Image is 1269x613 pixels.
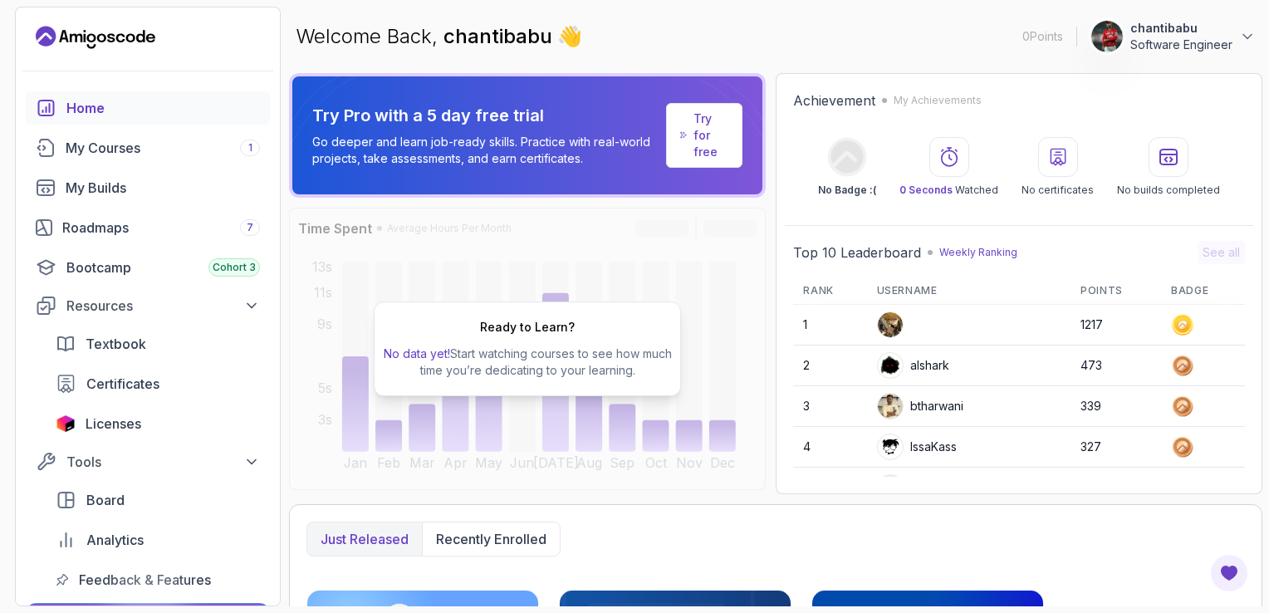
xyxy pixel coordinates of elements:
[422,522,560,556] button: Recently enrolled
[46,407,270,440] a: licenses
[899,184,953,196] span: 0 Seconds
[26,91,270,125] a: home
[1071,386,1161,427] td: 339
[867,277,1071,305] th: Username
[26,171,270,204] a: builds
[878,475,903,500] img: default monster avatar
[878,312,903,337] img: user profile image
[793,277,866,305] th: Rank
[793,468,866,508] td: 5
[1071,277,1161,305] th: Points
[1022,184,1094,197] p: No certificates
[296,23,582,50] p: Welcome Back,
[312,104,659,127] p: Try Pro with a 5 day free trial
[86,530,144,550] span: Analytics
[877,352,949,379] div: alshark
[66,296,260,316] div: Resources
[86,374,159,394] span: Certificates
[248,141,252,154] span: 1
[26,211,270,244] a: roadmaps
[321,529,409,549] p: Just released
[36,24,155,51] a: Landing page
[26,447,270,477] button: Tools
[66,138,260,158] div: My Courses
[899,184,998,197] p: Watched
[818,184,876,197] p: No Badge :(
[66,257,260,277] div: Bootcamp
[436,529,546,549] p: Recently enrolled
[1022,28,1063,45] p: 0 Points
[1117,184,1220,197] p: No builds completed
[312,134,659,167] p: Go deeper and learn job-ready skills. Practice with real-world projects, take assessments, and ea...
[443,24,557,48] span: chantibabu
[46,327,270,360] a: textbook
[66,98,260,118] div: Home
[1071,427,1161,468] td: 327
[878,353,903,378] img: user profile image
[46,563,270,596] a: feedback
[666,103,742,168] a: Try for free
[1071,468,1161,508] td: 292
[79,570,211,590] span: Feedback & Features
[1071,346,1161,386] td: 473
[878,394,903,419] img: user profile image
[878,434,903,459] img: user profile image
[46,523,270,557] a: analytics
[66,452,260,472] div: Tools
[1209,553,1249,593] button: Open Feedback Button
[1130,37,1232,53] p: Software Engineer
[381,346,674,379] p: Start watching courses to see how much time you’re dedicating to your learning.
[86,334,146,354] span: Textbook
[213,261,256,274] span: Cohort 3
[894,94,982,107] p: My Achievements
[793,305,866,346] td: 1
[26,131,270,164] a: courses
[877,393,963,419] div: btharwani
[66,178,260,198] div: My Builds
[56,415,76,432] img: jetbrains icon
[793,427,866,468] td: 4
[1130,20,1232,37] p: chantibabu
[26,291,270,321] button: Resources
[26,251,270,284] a: bootcamp
[877,474,983,501] div: GabrielRoger
[86,414,141,434] span: Licenses
[793,243,921,262] h2: Top 10 Leaderboard
[556,21,586,52] span: 👋
[46,367,270,400] a: certificates
[1091,21,1123,52] img: user profile image
[1090,20,1256,53] button: user profile imagechantibabuSoftware Engineer
[307,522,422,556] button: Just released
[46,483,270,517] a: board
[693,110,728,160] a: Try for free
[793,386,866,427] td: 3
[793,91,875,110] h2: Achievement
[1071,305,1161,346] td: 1217
[877,434,957,460] div: IssaKass
[1198,241,1245,264] button: See all
[480,319,575,336] h2: Ready to Learn?
[62,218,260,238] div: Roadmaps
[86,490,125,510] span: Board
[939,246,1017,259] p: Weekly Ranking
[384,346,450,360] span: No data yet!
[247,221,253,234] span: 7
[1161,277,1245,305] th: Badge
[793,346,866,386] td: 2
